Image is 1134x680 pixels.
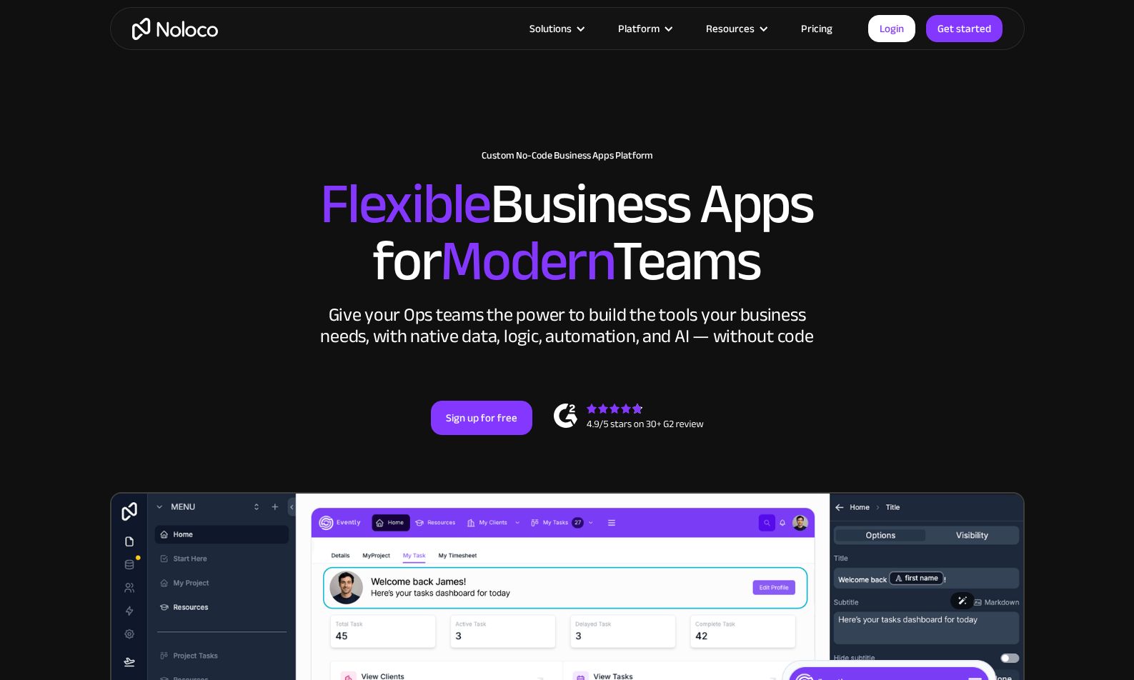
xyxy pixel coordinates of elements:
div: Platform [618,19,660,38]
a: Pricing [783,19,850,38]
div: Solutions [529,19,572,38]
a: Login [868,15,915,42]
div: Resources [688,19,783,38]
span: Flexible [320,151,490,257]
h1: Custom No-Code Business Apps Platform [124,150,1010,161]
div: Resources [706,19,755,38]
a: home [132,18,218,40]
a: Get started [926,15,1003,42]
h2: Business Apps for Teams [124,176,1010,290]
div: Platform [600,19,688,38]
div: Give your Ops teams the power to build the tools your business needs, with native data, logic, au... [317,304,817,347]
div: Solutions [512,19,600,38]
span: Modern [440,208,612,314]
a: Sign up for free [431,401,532,435]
